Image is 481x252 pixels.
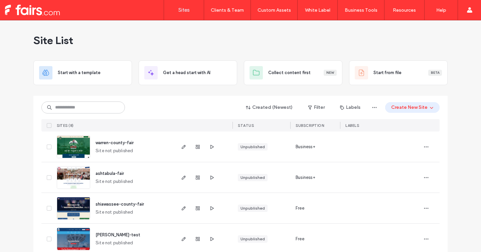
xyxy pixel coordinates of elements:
span: Start with a template [58,69,101,76]
span: SITES (8) [57,123,74,128]
div: Unpublished [240,236,265,242]
span: Site not published [96,178,133,185]
div: Get a head start with AI [139,60,237,85]
button: Create New Site [385,102,440,113]
span: Site List [33,34,73,47]
span: LABELS [345,123,359,128]
button: Created (Newest) [240,102,299,113]
span: Business+ [296,144,315,150]
div: Unpublished [240,144,265,150]
div: Unpublished [240,175,265,181]
span: Free [296,205,304,212]
div: Collect content firstNew [244,60,342,85]
span: Get a head start with AI [163,69,210,76]
button: Labels [334,102,366,113]
a: shiawassee-county-fair [96,202,144,207]
button: Filter [301,102,331,113]
label: Custom Assets [258,7,291,13]
span: Site not published [96,148,133,154]
label: White Label [305,7,330,13]
span: Collect content first [268,69,311,76]
div: New [324,70,337,76]
label: Clients & Team [211,7,244,13]
span: Site not published [96,240,133,246]
div: Beta [428,70,442,76]
a: [PERSON_NAME]-test [96,232,140,237]
span: Site not published [96,209,133,216]
span: Business+ [296,174,315,181]
span: Start from file [373,69,402,76]
label: Resources [393,7,416,13]
div: Unpublished [240,205,265,211]
div: Start from fileBeta [349,60,448,85]
span: Free [296,236,304,242]
label: Sites [178,7,190,13]
span: SUBSCRIPTION [296,123,324,128]
label: Help [436,7,446,13]
div: Start with a template [33,60,132,85]
span: STATUS [238,123,254,128]
a: ashtabula-fair [96,171,124,176]
a: warren-county-fair [96,140,134,145]
label: Business Tools [345,7,377,13]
